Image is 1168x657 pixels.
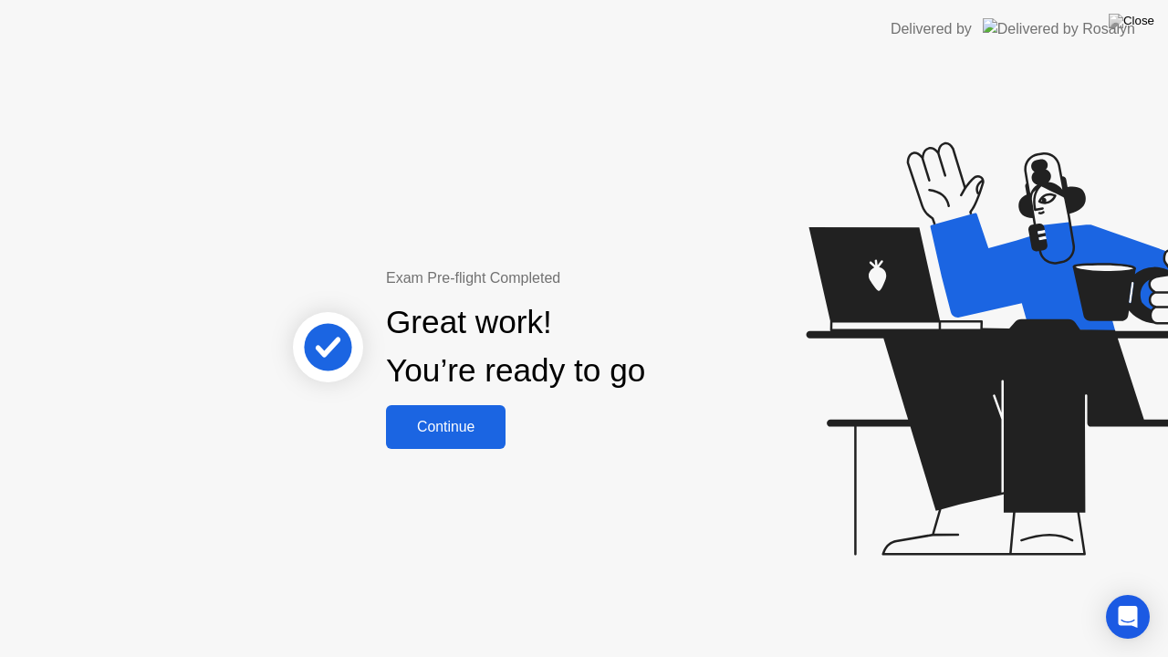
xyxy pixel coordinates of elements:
div: Exam Pre-flight Completed [386,267,763,289]
button: Continue [386,405,506,449]
div: Open Intercom Messenger [1106,595,1150,639]
div: Great work! You’re ready to go [386,298,645,395]
img: Close [1109,14,1154,28]
img: Delivered by Rosalyn [983,18,1135,39]
div: Continue [391,419,500,435]
div: Delivered by [891,18,972,40]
